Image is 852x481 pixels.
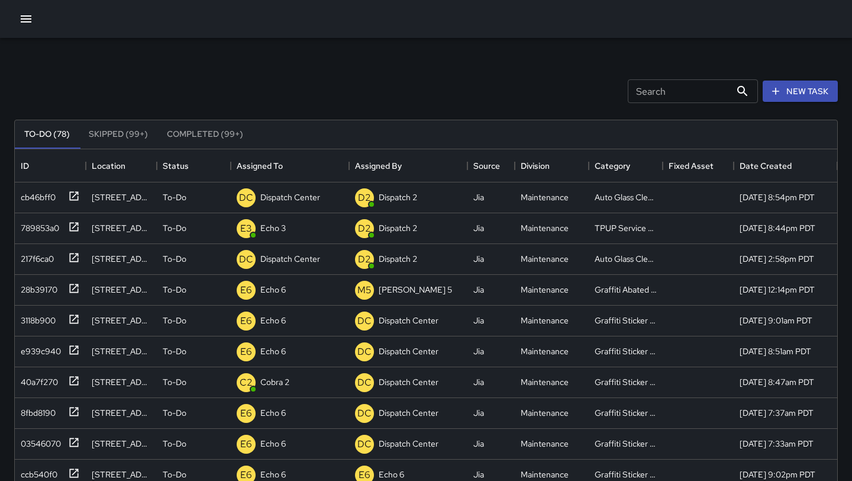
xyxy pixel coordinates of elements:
[239,191,253,205] p: DC
[473,315,484,326] div: Jia
[595,222,657,234] div: TPUP Service Requested
[260,469,286,480] p: Echo 6
[521,149,550,182] div: Division
[740,376,814,388] div: 9/9/2025, 8:47am PDT
[467,149,515,182] div: Source
[16,217,59,234] div: 789853a0
[357,406,372,421] p: DC
[379,191,417,203] p: Dispatch 2
[740,284,815,296] div: 9/9/2025, 12:14pm PDT
[595,345,657,357] div: Graffiti Sticker Abated Small
[92,376,151,388] div: 35 Grand Avenue
[740,469,815,480] div: 9/8/2025, 9:02pm PDT
[521,376,569,388] div: Maintenance
[92,407,151,419] div: 2101 Broadway
[92,222,151,234] div: 1225 Franklin Street
[231,149,349,182] div: Assigned To
[15,149,86,182] div: ID
[237,149,283,182] div: Assigned To
[260,222,286,234] p: Echo 3
[595,469,657,480] div: Graffiti Sticker Abated Small
[16,279,57,296] div: 28b39170
[163,191,186,203] p: To-Do
[92,253,151,265] div: 1221 Broadway
[240,283,252,297] p: E6
[521,191,569,203] div: Maintenance
[595,191,657,203] div: Auto Glass Cleaned Up
[521,345,569,357] div: Maintenance
[349,149,467,182] div: Assigned By
[163,222,186,234] p: To-Do
[92,191,151,203] div: 495 10th Street
[595,438,657,450] div: Graffiti Sticker Abated Small
[163,315,186,326] p: To-Do
[16,464,57,480] div: ccb540f0
[734,149,837,182] div: Date Created
[521,222,569,234] div: Maintenance
[16,433,61,450] div: 03546070
[379,469,404,480] p: Echo 6
[595,315,657,326] div: Graffiti Sticker Abated Small
[515,149,589,182] div: Division
[92,469,151,480] div: 1816 Telegraph Avenue
[163,284,186,296] p: To-Do
[355,149,402,182] div: Assigned By
[595,284,657,296] div: Graffiti Abated Large
[379,222,417,234] p: Dispatch 2
[740,149,792,182] div: Date Created
[521,438,569,450] div: Maintenance
[16,187,56,203] div: cb46bff0
[740,253,814,265] div: 9/9/2025, 2:58pm PDT
[379,376,438,388] p: Dispatch Center
[163,149,189,182] div: Status
[357,345,372,359] p: DC
[379,407,438,419] p: Dispatch Center
[740,438,814,450] div: 9/9/2025, 7:33am PDT
[260,407,286,419] p: Echo 6
[240,376,253,390] p: C2
[163,469,186,480] p: To-Do
[740,407,814,419] div: 9/9/2025, 7:37am PDT
[157,120,253,149] button: Completed (99+)
[92,315,151,326] div: 420 West Grand Avenue
[163,253,186,265] p: To-Do
[740,222,815,234] div: 9/9/2025, 8:44pm PDT
[358,191,371,205] p: D2
[21,149,29,182] div: ID
[92,345,151,357] div: 80 Grand Avenue
[16,248,54,265] div: 217f6ca0
[16,402,56,419] div: 8fbd8190
[239,252,253,267] p: DC
[357,437,372,451] p: DC
[163,376,186,388] p: To-Do
[16,371,58,388] div: 40a7f270
[79,120,157,149] button: Skipped (99+)
[240,437,252,451] p: E6
[260,376,289,388] p: Cobra 2
[379,438,438,450] p: Dispatch Center
[663,149,734,182] div: Fixed Asset
[357,376,372,390] p: DC
[163,438,186,450] p: To-Do
[473,376,484,388] div: Jia
[358,252,371,267] p: D2
[86,149,157,182] div: Location
[473,149,500,182] div: Source
[357,283,372,297] p: M5
[595,253,657,265] div: Auto Glass Cleaned Up
[521,284,569,296] div: Maintenance
[157,149,231,182] div: Status
[92,438,151,450] div: 1320 Webster Street
[260,438,286,450] p: Echo 6
[240,314,252,328] p: E6
[357,314,372,328] p: DC
[240,406,252,421] p: E6
[92,284,151,296] div: 1525 Webster Street
[16,341,61,357] div: e939c940
[473,222,484,234] div: Jia
[15,120,79,149] button: To-Do (78)
[473,407,484,419] div: Jia
[163,345,186,357] p: To-Do
[473,345,484,357] div: Jia
[260,284,286,296] p: Echo 6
